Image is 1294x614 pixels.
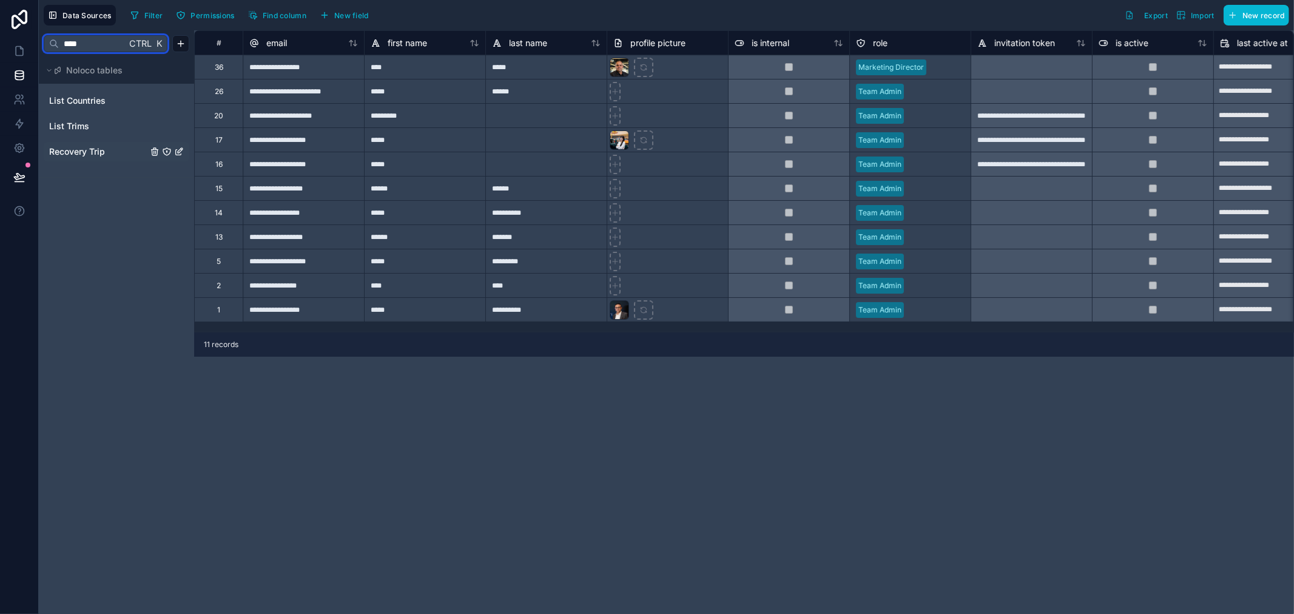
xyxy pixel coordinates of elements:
div: 16 [215,160,223,169]
div: 36 [215,62,223,72]
span: Permissions [190,11,234,20]
div: 13 [215,232,223,242]
div: 14 [215,208,223,218]
div: Team Admin [858,110,901,121]
div: Team Admin [858,183,901,194]
span: first name [388,37,427,49]
button: Export [1120,5,1172,25]
span: Recovery Trip [49,146,105,158]
button: Noloco tables [44,62,182,79]
button: Data Sources [44,5,116,25]
div: Team Admin [858,159,901,170]
div: Marketing Director [858,62,924,73]
div: # [204,38,234,47]
a: New record [1219,5,1289,25]
span: 11 records [204,340,238,349]
div: 2 [217,281,221,291]
span: Ctrl [128,36,153,51]
div: 26 [215,87,223,96]
span: is internal [752,37,789,49]
button: New field [315,6,373,24]
span: last name [509,37,547,49]
span: Find column [263,11,306,20]
div: Team Admin [858,280,901,291]
span: last active at [1237,37,1288,49]
span: New field [334,11,369,20]
span: email [266,37,287,49]
span: Data Sources [62,11,112,20]
div: Team Admin [858,305,901,315]
a: List Countries [49,95,147,107]
div: 15 [215,184,223,194]
button: Filter [126,6,167,24]
a: List Trims [49,120,147,132]
div: 1 [217,305,220,315]
div: Team Admin [858,232,901,243]
div: 20 [214,111,223,121]
button: Import [1172,5,1219,25]
span: profile picture [630,37,686,49]
div: List Countries [44,91,189,110]
div: Team Admin [858,86,901,97]
span: List Trims [49,120,89,132]
a: Permissions [172,6,243,24]
div: Team Admin [858,256,901,267]
button: Permissions [172,6,238,24]
span: New record [1242,11,1285,20]
span: Export [1144,11,1168,20]
span: Import [1191,11,1215,20]
a: Recovery Trip [49,146,147,158]
button: Find column [244,6,311,24]
span: is active [1116,37,1148,49]
span: K [155,39,163,48]
span: Noloco tables [66,64,123,76]
span: List Countries [49,95,106,107]
button: New record [1224,5,1289,25]
div: Recovery Trip [44,142,189,161]
div: List Trims [44,116,189,136]
span: Filter [144,11,163,20]
div: Team Admin [858,135,901,146]
span: role [873,37,888,49]
div: 17 [215,135,223,145]
div: Team Admin [858,207,901,218]
span: invitation token [994,37,1055,49]
div: 5 [217,257,221,266]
